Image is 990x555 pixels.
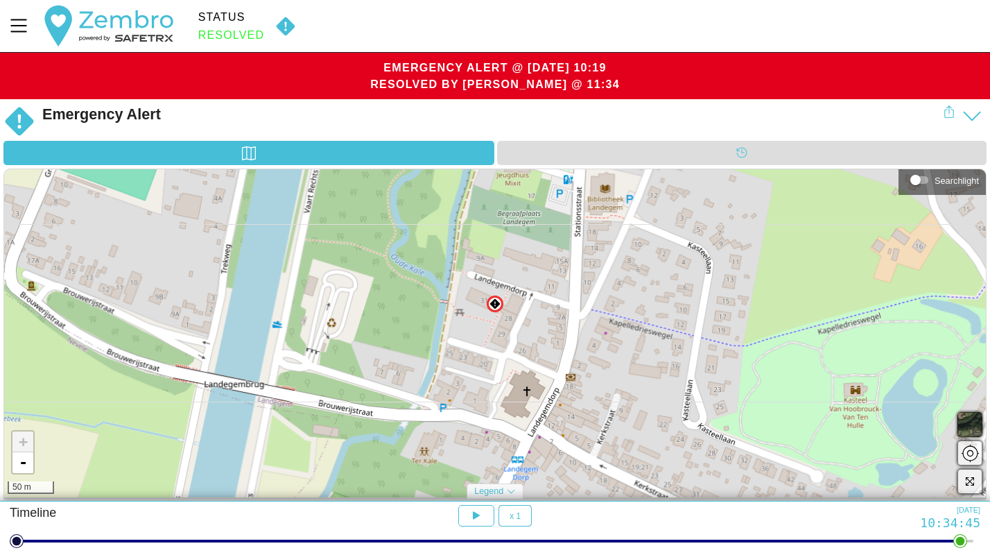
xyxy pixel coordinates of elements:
[498,505,532,527] button: x 1
[3,141,494,165] div: Map
[660,515,980,531] div: 10:34:45
[270,16,302,37] img: MANUAL.svg
[198,29,265,42] div: Resolved
[42,105,943,123] div: Emergency Alert
[383,61,606,74] span: Emergency Alert @ [DATE] 10:19
[497,141,987,165] div: Timeline
[935,176,979,186] div: Searchlight
[12,452,33,473] a: Zoom out
[474,486,503,496] span: Legend
[489,298,501,309] img: MANUAL.svg
[905,170,979,191] div: Searchlight
[10,505,330,531] div: Timeline
[3,105,35,137] img: MANUAL.svg
[510,512,521,520] span: x 1
[6,76,984,92] div: Resolved by [PERSON_NAME] @ 11:34
[8,481,54,494] div: 50 m
[198,11,265,24] div: Status
[660,505,980,515] div: [DATE]
[12,432,33,452] a: Zoom in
